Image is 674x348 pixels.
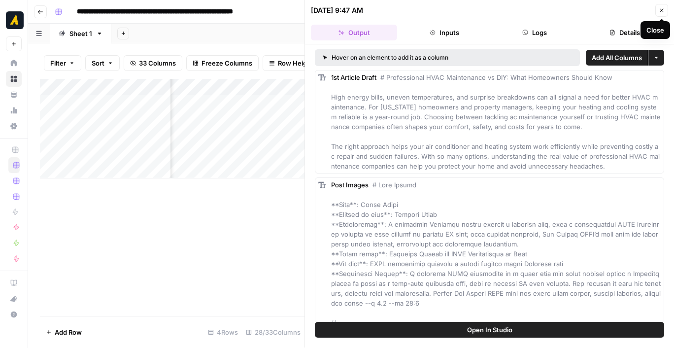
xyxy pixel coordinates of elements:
[6,55,22,71] a: Home
[582,25,668,40] button: Details
[124,55,182,71] button: 33 Columns
[6,291,22,307] button: What's new?
[69,29,92,38] div: Sheet 1
[323,53,510,62] div: Hover on an element to add it as a column
[311,5,363,15] div: [DATE] 9:47 AM
[6,103,22,118] a: Usage
[6,307,22,322] button: Help + Support
[6,11,24,29] img: Marketers in Demand Logo
[6,87,22,103] a: Your Data
[492,25,578,40] button: Logs
[6,71,22,87] a: Browse
[6,275,22,291] a: AirOps Academy
[331,73,376,81] span: 1st Article Draft
[467,325,512,335] span: Open In Studio
[6,8,22,33] button: Workspace: Marketers in Demand
[592,53,642,63] span: Add All Columns
[401,25,487,40] button: Inputs
[92,58,104,68] span: Sort
[50,24,111,43] a: Sheet 1
[646,25,664,35] div: Close
[311,25,397,40] button: Output
[278,58,313,68] span: Row Height
[242,324,304,340] div: 28/33 Columns
[50,58,66,68] span: Filter
[186,55,259,71] button: Freeze Columns
[44,55,81,71] button: Filter
[40,324,88,340] button: Add Row
[139,58,176,68] span: 33 Columns
[263,55,320,71] button: Row Height
[331,73,661,170] span: # Professional HVAC Maintenance vs DIY: What Homeowners Should Know High energy bills, uneven tem...
[6,291,21,306] div: What's new?
[6,118,22,134] a: Settings
[331,181,369,189] span: Post Images
[204,324,242,340] div: 4 Rows
[202,58,252,68] span: Freeze Columns
[586,50,648,66] button: Add All Columns
[55,327,82,337] span: Add Row
[85,55,120,71] button: Sort
[315,322,664,338] button: Open In Studio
